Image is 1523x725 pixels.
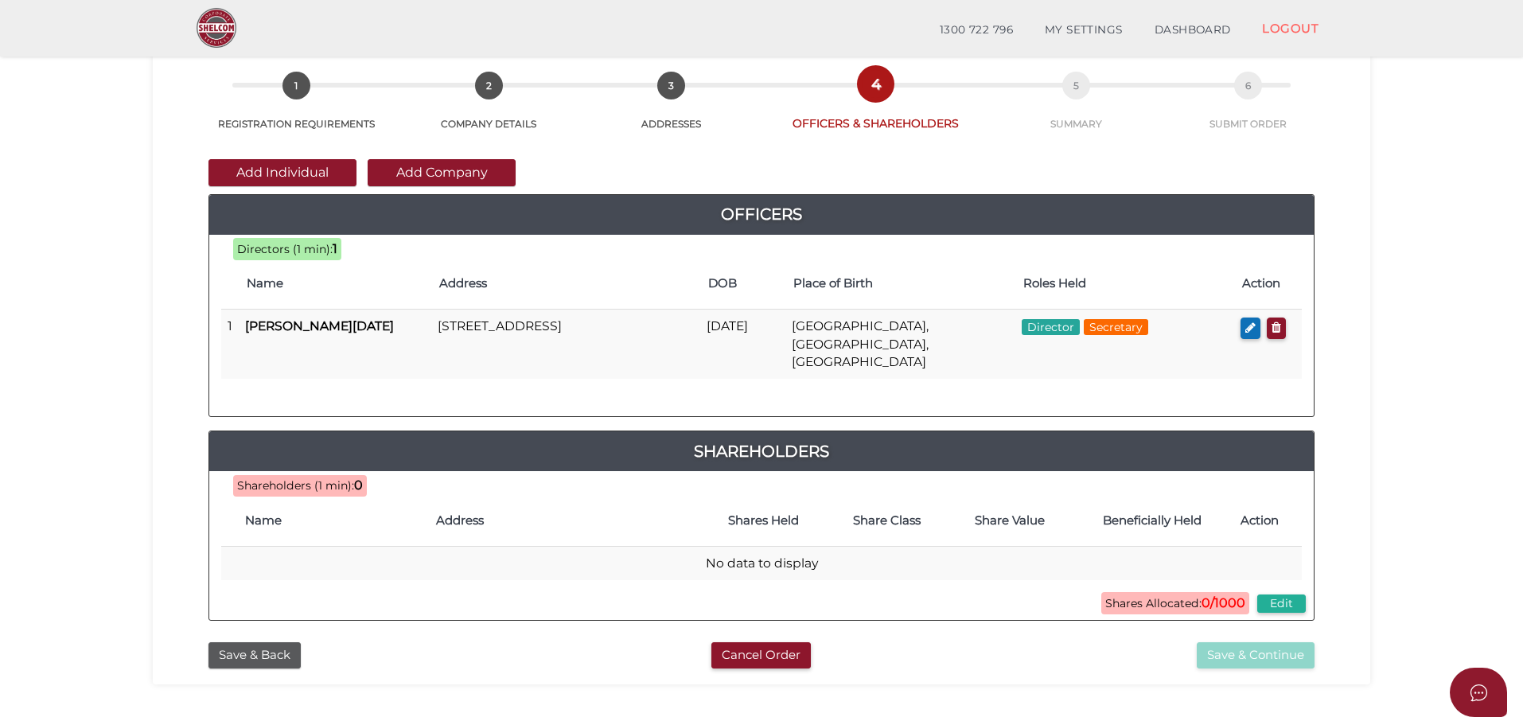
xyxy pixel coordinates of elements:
[924,14,1029,46] a: 1300 722 796
[862,70,890,98] span: 4
[987,89,1165,131] a: 5SUMMARY
[221,310,239,379] td: 1
[708,277,778,290] h4: DOB
[1023,277,1227,290] h4: Roles Held
[578,89,765,131] a: 3ADDRESSES
[368,159,516,186] button: Add Company
[700,310,786,379] td: [DATE]
[657,72,685,99] span: 3
[282,72,310,99] span: 1
[1197,642,1315,668] button: Save & Continue
[1062,72,1090,99] span: 5
[354,477,363,493] b: 0
[209,201,1314,227] a: Officers
[1139,14,1247,46] a: DASHBOARD
[1241,514,1294,528] h4: Action
[710,514,817,528] h4: Shares Held
[247,277,423,290] h4: Name
[1079,514,1225,528] h4: Beneficially Held
[1242,277,1294,290] h4: Action
[1029,14,1139,46] a: MY SETTINGS
[1022,319,1080,335] span: Director
[208,642,301,668] button: Save & Back
[1166,89,1330,131] a: 6SUBMIT ORDER
[237,478,354,493] span: Shareholders (1 min):
[785,310,1015,379] td: [GEOGRAPHIC_DATA], [GEOGRAPHIC_DATA], [GEOGRAPHIC_DATA]
[1234,72,1262,99] span: 6
[711,642,811,668] button: Cancel Order
[237,242,333,256] span: Directors (1 min):
[333,241,337,256] b: 1
[793,277,1007,290] h4: Place of Birth
[245,318,394,333] b: [PERSON_NAME][DATE]
[1246,12,1334,45] a: LOGOUT
[1450,668,1507,717] button: Open asap
[1101,592,1249,614] span: Shares Allocated:
[956,514,1063,528] h4: Share Value
[475,72,503,99] span: 2
[1084,319,1148,335] span: Secretary
[431,310,700,379] td: [STREET_ADDRESS]
[245,514,420,528] h4: Name
[1202,595,1245,610] b: 0/1000
[436,514,694,528] h4: Address
[834,514,941,528] h4: Share Class
[399,89,578,131] a: 2COMPANY DETAILS
[1257,594,1306,613] button: Edit
[208,159,356,186] button: Add Individual
[193,89,399,131] a: 1REGISTRATION REQUIREMENTS
[765,88,987,131] a: 4OFFICERS & SHAREHOLDERS
[439,277,692,290] h4: Address
[221,546,1302,580] td: No data to display
[209,439,1314,464] a: Shareholders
